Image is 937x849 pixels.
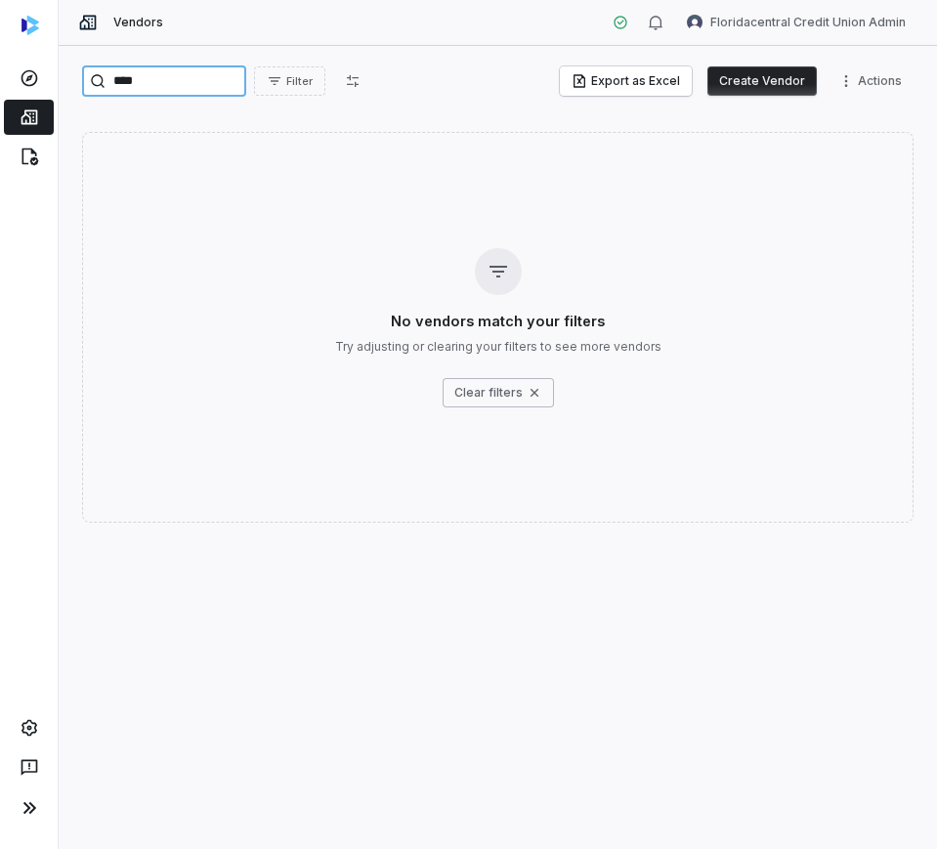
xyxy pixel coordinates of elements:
span: Floridacentral Credit Union Admin [710,15,906,30]
p: Try adjusting or clearing your filters to see more vendors [335,339,661,355]
button: Filter [254,66,325,96]
button: Export as Excel [560,66,692,96]
h3: No vendors match your filters [391,311,605,331]
button: Create Vendor [707,66,817,96]
button: Floridacentral Credit Union Admin avatarFloridacentral Credit Union Admin [675,8,917,37]
button: Clear filters [443,378,554,407]
span: Filter [286,74,313,89]
span: Vendors [113,15,163,30]
button: More actions [832,66,914,96]
img: Floridacentral Credit Union Admin avatar [687,15,703,30]
img: svg%3e [21,16,39,35]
